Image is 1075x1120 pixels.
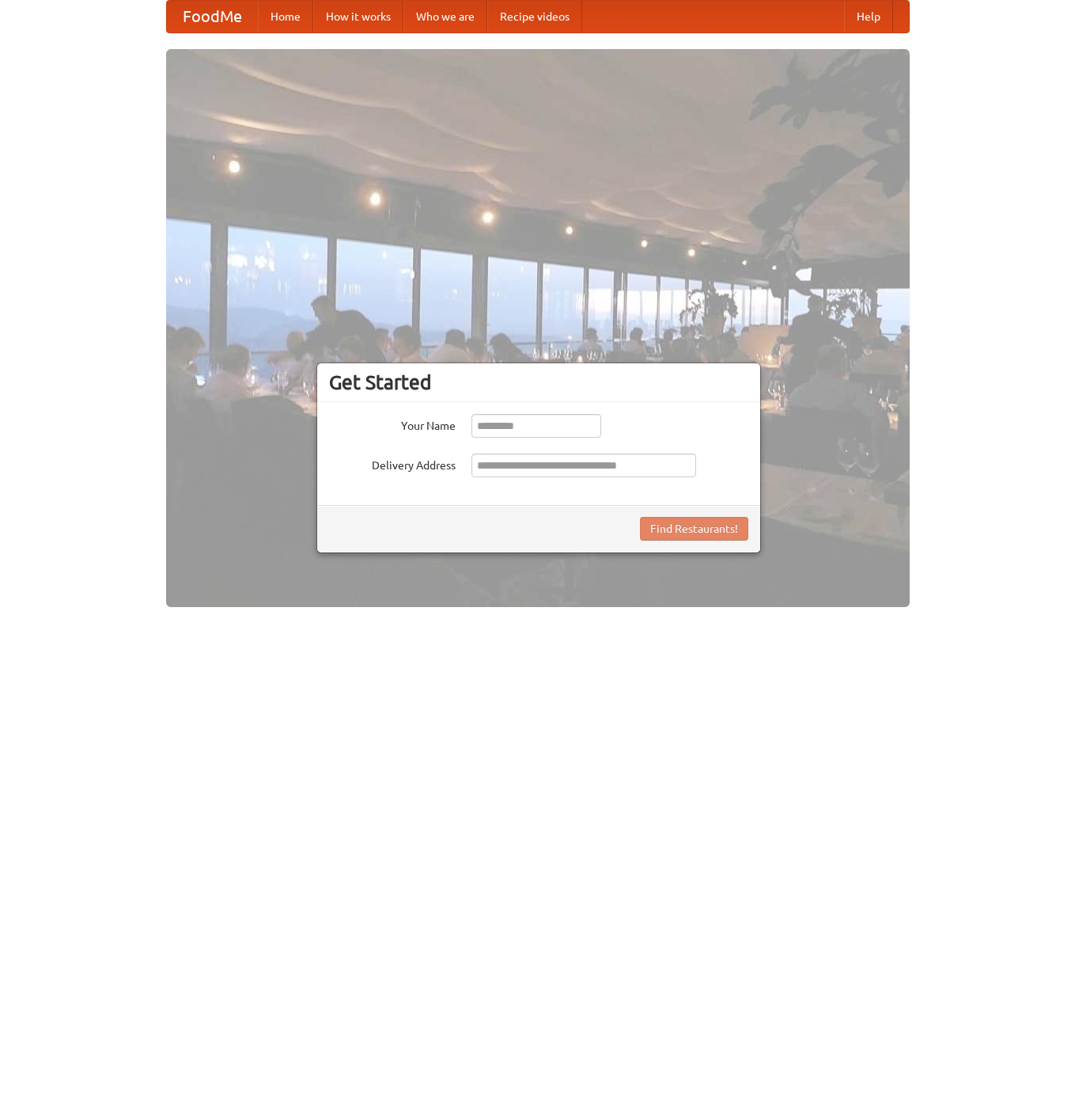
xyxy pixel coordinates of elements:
[640,517,748,541] button: Find Restaurants!
[329,454,456,473] label: Delivery Address
[403,1,487,32] a: Who we are
[329,370,748,394] h3: Get Started
[329,414,456,434] label: Your Name
[258,1,313,32] a: Home
[167,1,258,32] a: FoodMe
[844,1,893,32] a: Help
[487,1,582,32] a: Recipe videos
[313,1,403,32] a: How it works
